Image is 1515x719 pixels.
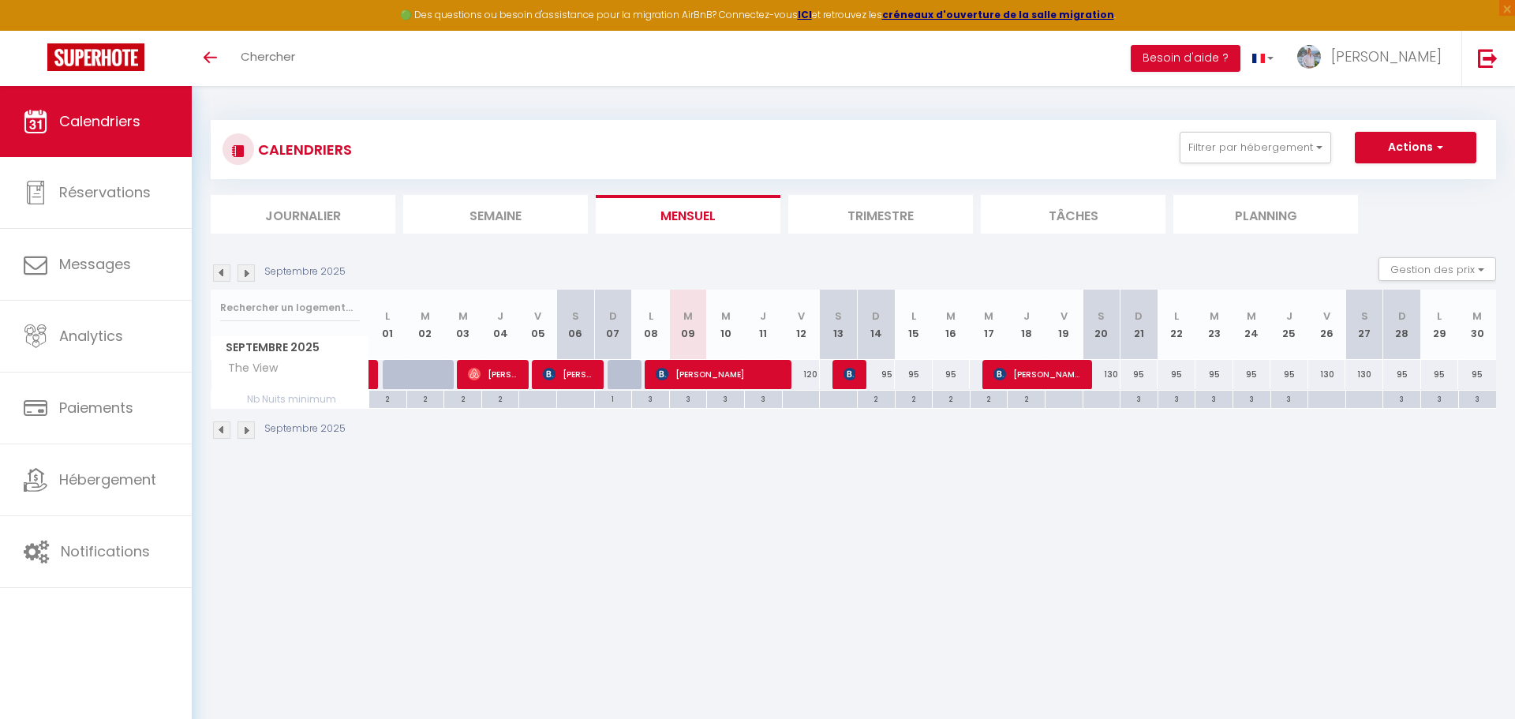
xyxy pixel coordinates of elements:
[798,8,812,21] a: ICI
[1120,290,1158,360] th: 21
[1331,47,1442,66] span: [PERSON_NAME]
[1458,360,1496,389] div: 95
[481,290,519,360] th: 04
[1098,309,1105,324] abbr: S
[721,309,731,324] abbr: M
[993,359,1080,389] span: [PERSON_NAME]
[946,309,956,324] abbr: M
[1345,290,1383,360] th: 27
[1437,309,1442,324] abbr: L
[1383,290,1421,360] th: 28
[1158,290,1195,360] th: 22
[1210,309,1219,324] abbr: M
[882,8,1114,21] a: créneaux d'ouverture de la salle migration
[872,309,880,324] abbr: D
[649,309,653,324] abbr: L
[632,290,670,360] th: 08
[1459,391,1496,406] div: 3
[798,309,805,324] abbr: V
[47,43,144,71] img: Super Booking
[1285,31,1461,86] a: ... [PERSON_NAME]
[59,254,131,274] span: Messages
[1233,391,1270,406] div: 3
[1345,360,1383,389] div: 130
[1323,309,1330,324] abbr: V
[369,290,407,360] th: 01
[497,309,503,324] abbr: J
[1270,360,1308,389] div: 95
[1158,391,1195,406] div: 3
[1398,309,1406,324] abbr: D
[1308,290,1346,360] th: 26
[407,391,444,406] div: 2
[1233,360,1271,389] div: 95
[1060,309,1068,324] abbr: V
[970,290,1008,360] th: 17
[933,360,971,389] div: 95
[59,470,156,489] span: Hébergement
[707,290,745,360] th: 10
[596,195,780,234] li: Mensuel
[519,290,557,360] th: 05
[264,421,346,436] p: Septembre 2025
[670,391,707,406] div: 3
[1135,309,1143,324] abbr: D
[1008,290,1046,360] th: 18
[211,195,395,234] li: Journalier
[933,391,970,406] div: 2
[656,359,780,389] span: [PERSON_NAME]
[933,290,971,360] th: 16
[220,294,360,322] input: Rechercher un logement...
[1023,309,1030,324] abbr: J
[1180,132,1331,163] button: Filtrer par hébergement
[895,290,933,360] th: 15
[683,309,693,324] abbr: M
[1378,257,1496,281] button: Gestion des prix
[1120,391,1158,406] div: 3
[896,391,933,406] div: 2
[534,309,541,324] abbr: V
[214,360,282,377] span: The View
[1120,360,1158,389] div: 95
[858,391,895,406] div: 2
[1271,391,1308,406] div: 3
[707,391,744,406] div: 3
[468,359,518,389] span: [PERSON_NAME]
[543,359,593,389] span: [PERSON_NAME]
[788,195,973,234] li: Trimestre
[1383,360,1421,389] div: 95
[1083,360,1120,389] div: 130
[557,290,595,360] th: 06
[981,195,1165,234] li: Tâches
[211,391,368,408] span: Nb Nuits minimum
[609,309,617,324] abbr: D
[669,290,707,360] th: 09
[971,391,1008,406] div: 2
[1195,391,1233,406] div: 3
[745,290,783,360] th: 11
[835,309,842,324] abbr: S
[1174,309,1179,324] abbr: L
[264,264,346,279] p: Septembre 2025
[403,195,588,234] li: Semaine
[241,48,295,65] span: Chercher
[1131,45,1240,72] button: Besoin d'aide ?
[760,309,766,324] abbr: J
[782,290,820,360] th: 12
[1472,309,1482,324] abbr: M
[1008,391,1045,406] div: 2
[59,398,133,418] span: Paiements
[594,290,632,360] th: 07
[385,309,390,324] abbr: L
[421,309,430,324] abbr: M
[1478,48,1498,68] img: logout
[1383,391,1420,406] div: 3
[572,309,579,324] abbr: S
[61,541,150,561] span: Notifications
[229,31,307,86] a: Chercher
[632,391,669,406] div: 3
[1195,290,1233,360] th: 23
[444,391,481,406] div: 2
